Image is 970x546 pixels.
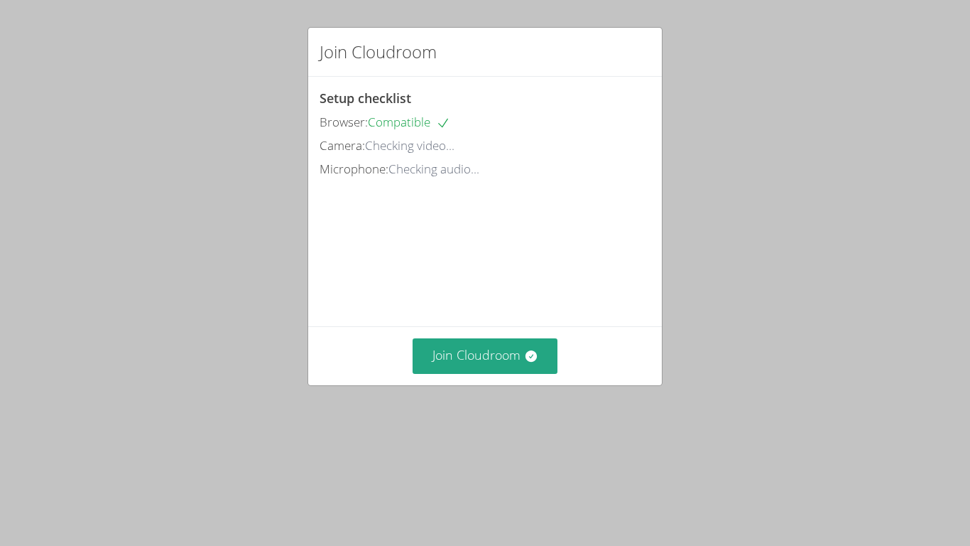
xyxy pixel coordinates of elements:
span: Checking audio... [388,161,479,177]
h2: Join Cloudroom [320,39,437,65]
span: Compatible [368,114,450,130]
span: Camera: [320,137,365,154]
span: Microphone: [320,161,388,177]
button: Join Cloudroom [413,338,558,373]
span: Setup checklist [320,90,411,107]
span: Browser: [320,114,368,130]
span: Checking video... [365,137,454,154]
